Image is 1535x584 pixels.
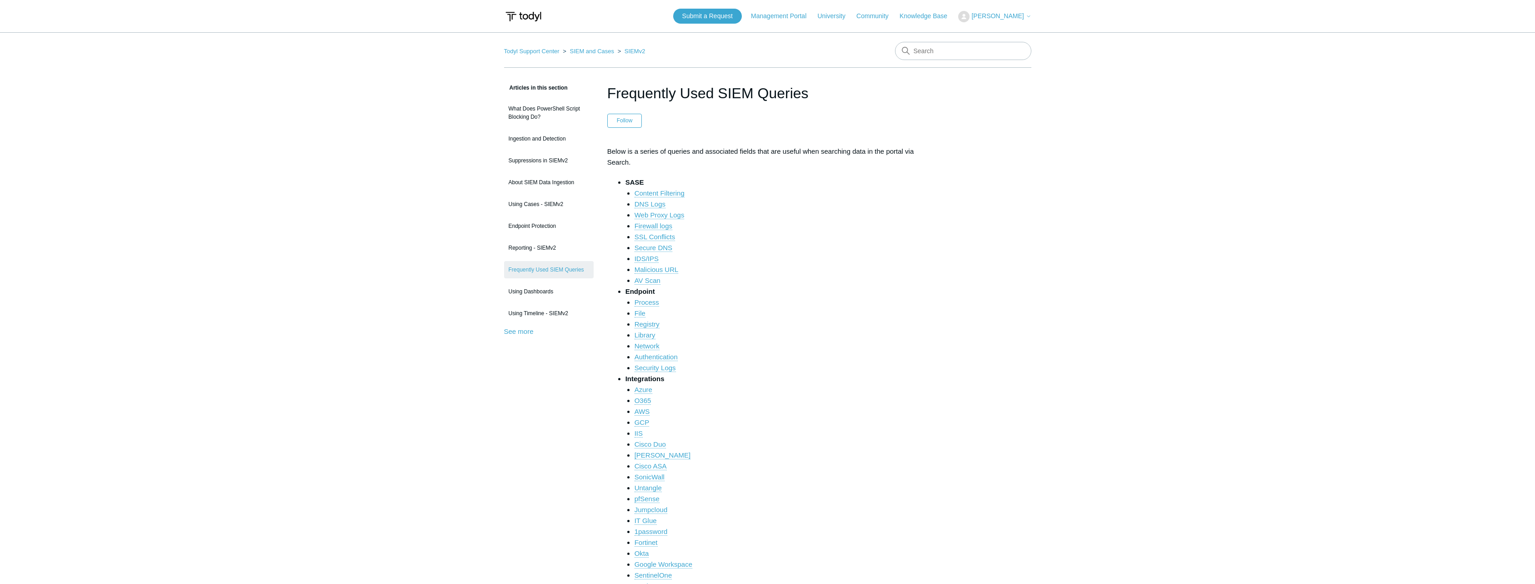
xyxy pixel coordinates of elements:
[616,48,645,55] li: SIEMv2
[504,48,561,55] li: Todyl Support Center
[607,82,928,104] h1: Frequently Used SIEM Queries
[635,418,650,427] a: GCP
[504,130,594,147] a: Ingestion and Detection
[504,174,594,191] a: About SIEM Data Ingestion
[635,309,645,317] a: File
[635,222,672,230] a: Firewall logs
[635,277,660,285] a: AV Scan
[635,462,667,470] a: Cisco ASA
[900,11,956,21] a: Knowledge Base
[635,244,672,252] a: Secure DNS
[625,178,644,186] strong: SASE
[635,495,660,503] a: pfSense
[504,327,534,335] a: See more
[635,298,659,307] a: Process
[504,305,594,322] a: Using Timeline - SIEMv2
[635,440,666,448] a: Cisco Duo
[635,528,668,536] a: 1password
[895,42,1031,60] input: Search
[958,11,1031,22] button: [PERSON_NAME]
[635,408,650,416] a: AWS
[635,484,662,492] a: Untangle
[635,266,679,274] a: Malicious URL
[625,48,645,55] a: SIEMv2
[635,473,665,481] a: SonicWall
[504,283,594,300] a: Using Dashboards
[635,331,655,339] a: Library
[635,342,660,350] a: Network
[751,11,815,21] a: Management Portal
[561,48,615,55] li: SIEM and Cases
[625,287,655,295] strong: Endpoint
[635,364,676,372] a: Security Logs
[504,100,594,126] a: What Does PowerShell Script Blocking Do?
[635,571,672,579] a: SentinelOne
[504,48,560,55] a: Todyl Support Center
[504,261,594,278] a: Frequently Used SIEM Queries
[635,320,660,328] a: Registry
[625,375,665,383] strong: Integrations
[971,12,1024,20] span: [PERSON_NAME]
[673,9,742,24] a: Submit a Request
[504,217,594,235] a: Endpoint Protection
[504,85,568,91] span: Articles in this section
[504,239,594,257] a: Reporting - SIEMv2
[570,48,614,55] a: SIEM and Cases
[607,114,642,127] button: Follow Article
[635,517,657,525] a: IT Glue
[635,189,685,197] a: Content Filtering
[635,386,652,394] a: Azure
[817,11,854,21] a: University
[635,233,675,241] a: SSL Conflicts
[504,8,543,25] img: Todyl Support Center Help Center home page
[635,506,668,514] a: Jumpcloud
[635,200,665,208] a: DNS Logs
[635,451,690,459] a: [PERSON_NAME]
[635,255,659,263] a: IDS/IPS
[635,560,692,569] a: Google Workspace
[856,11,898,21] a: Community
[607,146,928,168] p: Below is a series of queries and associated fields that are useful when searching data in the por...
[635,353,678,361] a: Authentication
[635,397,651,405] a: O365
[504,196,594,213] a: Using Cases - SIEMv2
[635,549,649,558] a: Okta
[635,429,643,438] a: IIS
[635,211,685,219] a: Web Proxy Logs
[504,152,594,169] a: Suppressions in SIEMv2
[635,539,658,547] a: Fortinet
